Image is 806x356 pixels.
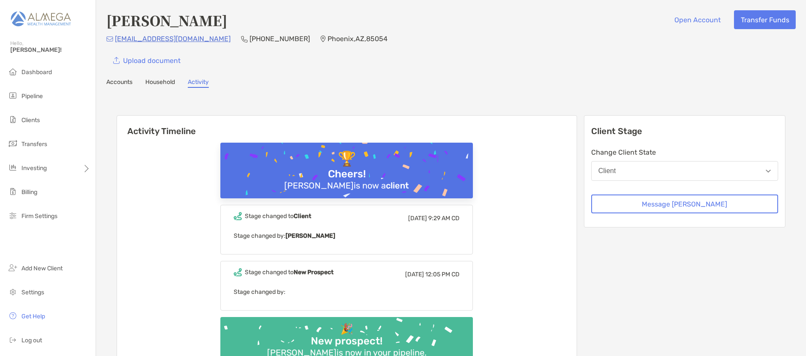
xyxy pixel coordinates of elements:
[117,116,577,136] h6: Activity Timeline
[428,215,460,222] span: 9:29 AM CD
[405,271,424,278] span: [DATE]
[21,188,37,196] span: Billing
[21,337,42,344] span: Log out
[591,147,779,158] p: Change Client State
[10,3,72,34] img: Zoe Logo
[21,265,63,272] span: Add New Client
[145,78,175,88] a: Household
[8,263,18,273] img: add_new_client icon
[591,161,779,181] button: Client
[8,311,18,321] img: get-help icon
[21,165,47,172] span: Investing
[234,230,460,241] p: Stage changed by:
[113,57,120,64] img: button icon
[8,138,18,149] img: transfers icon
[234,268,242,276] img: Event icon
[21,117,40,124] span: Clients
[766,170,771,173] img: Open dropdown arrow
[8,162,18,173] img: investing icon
[425,271,460,278] span: 12:05 PM CD
[8,335,18,345] img: logout icon
[115,33,231,44] p: [EMAIL_ADDRESS][DOMAIN_NAME]
[286,232,335,239] b: [PERSON_NAME]
[8,66,18,77] img: dashboard icon
[234,212,242,220] img: Event icon
[10,46,90,54] span: [PERSON_NAME]!
[241,36,248,42] img: Phone Icon
[591,194,779,213] button: Message [PERSON_NAME]
[234,287,460,297] p: Stage changed by:
[8,114,18,125] img: clients icon
[21,69,52,76] span: Dashboard
[598,167,616,175] div: Client
[307,335,386,347] div: New prospect!
[106,51,187,70] a: Upload document
[294,269,334,276] b: New Prospect
[320,36,326,42] img: Location Icon
[250,33,310,44] p: [PHONE_NUMBER]
[188,78,209,88] a: Activity
[8,287,18,297] img: settings icon
[106,36,113,42] img: Email Icon
[408,215,427,222] span: [DATE]
[21,141,47,148] span: Transfers
[337,323,357,335] div: 🎉
[106,10,227,30] h4: [PERSON_NAME]
[294,212,311,220] b: Client
[281,180,412,191] div: [PERSON_NAME] is now a
[734,10,796,29] button: Transfer Funds
[21,289,44,296] span: Settings
[220,143,473,217] img: Confetti
[106,78,132,88] a: Accounts
[21,212,57,220] span: Firm Settings
[386,180,409,191] b: client
[325,168,369,180] div: Cheers!
[334,150,359,168] div: 🏆
[8,210,18,221] img: firm-settings icon
[8,90,18,101] img: pipeline icon
[21,313,45,320] span: Get Help
[21,93,43,100] span: Pipeline
[245,212,311,220] div: Stage changed to
[8,186,18,197] img: billing icon
[245,269,334,276] div: Stage changed to
[668,10,727,29] button: Open Account
[328,33,388,44] p: Phoenix , AZ , 85054
[591,126,779,137] p: Client Stage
